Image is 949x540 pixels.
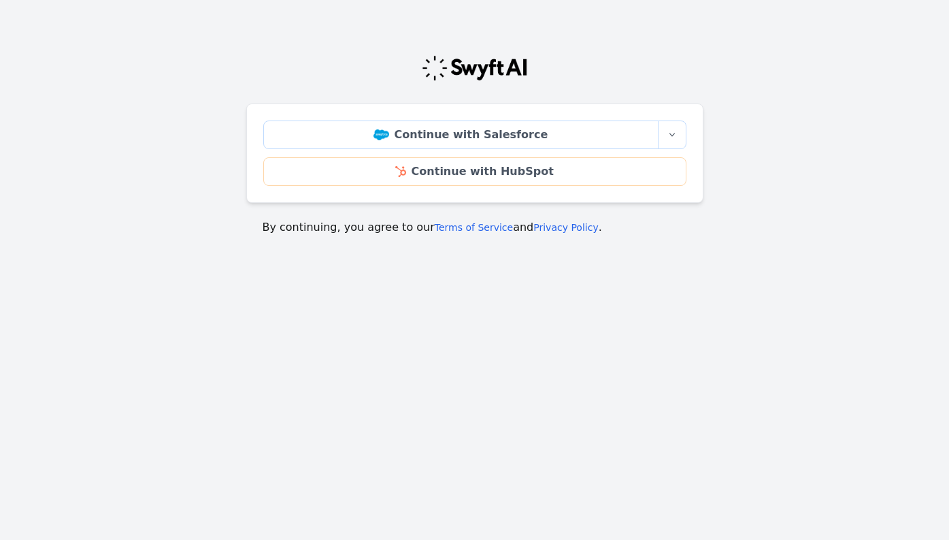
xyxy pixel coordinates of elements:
a: Privacy Policy [533,222,598,233]
a: Terms of Service [435,222,513,233]
img: Swyft Logo [421,54,529,82]
a: Continue with Salesforce [263,121,659,149]
p: By continuing, you agree to our and . [263,219,687,236]
img: Salesforce [373,129,389,140]
img: HubSpot [395,166,405,177]
a: Continue with HubSpot [263,157,686,186]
